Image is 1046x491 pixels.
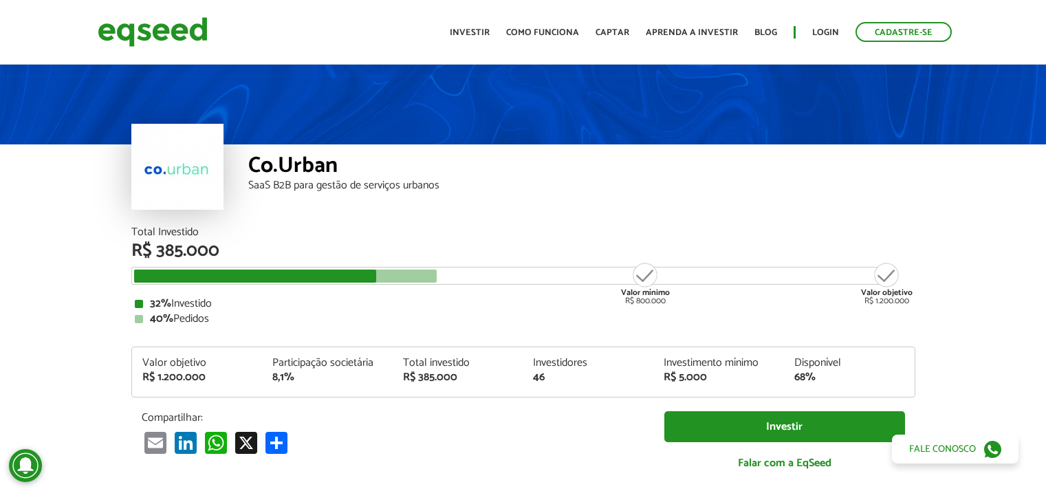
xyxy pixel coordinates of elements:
[861,286,913,299] strong: Valor objetivo
[596,28,629,37] a: Captar
[142,372,252,383] div: R$ 1.200.000
[812,28,839,37] a: Login
[150,309,173,328] strong: 40%
[142,358,252,369] div: Valor objetivo
[150,294,171,313] strong: 32%
[754,28,777,37] a: Blog
[131,242,915,260] div: R$ 385.000
[856,22,952,42] a: Cadastre-se
[98,14,208,50] img: EqSeed
[892,435,1018,463] a: Fale conosco
[248,180,915,191] div: SaaS B2B para gestão de serviços urbanos
[131,227,915,238] div: Total Investido
[202,431,230,454] a: WhatsApp
[620,261,671,305] div: R$ 800.000
[533,358,643,369] div: Investidores
[263,431,290,454] a: Share
[142,411,644,424] p: Compartilhar:
[533,372,643,383] div: 46
[506,28,579,37] a: Como funciona
[272,372,382,383] div: 8,1%
[621,286,670,299] strong: Valor mínimo
[403,358,513,369] div: Total investido
[248,155,915,180] div: Co.Urban
[135,314,912,325] div: Pedidos
[142,431,169,454] a: Email
[664,411,905,442] a: Investir
[172,431,199,454] a: LinkedIn
[861,261,913,305] div: R$ 1.200.000
[794,372,904,383] div: 68%
[272,358,382,369] div: Participação societária
[794,358,904,369] div: Disponível
[664,372,774,383] div: R$ 5.000
[450,28,490,37] a: Investir
[664,449,905,477] a: Falar com a EqSeed
[403,372,513,383] div: R$ 385.000
[135,298,912,309] div: Investido
[664,358,774,369] div: Investimento mínimo
[232,431,260,454] a: X
[646,28,738,37] a: Aprenda a investir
